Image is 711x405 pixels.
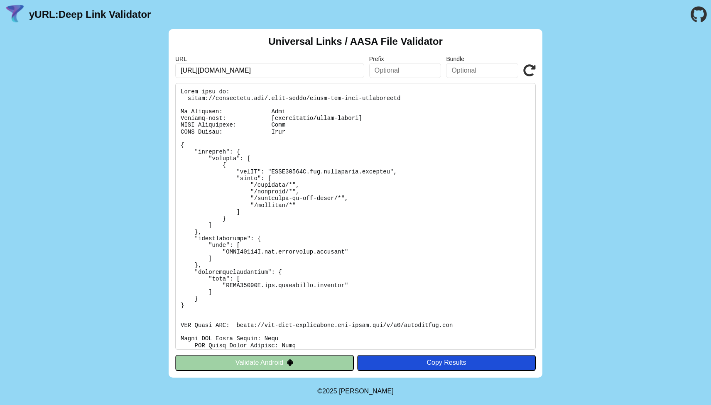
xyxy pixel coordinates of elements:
[446,63,518,78] input: Optional
[175,63,364,78] input: Required
[175,83,536,350] pre: Lorem ipsu do: sitam://consectetu.adi/.elit-seddo/eiusm-tem-inci-utlaboreetd Ma Aliquaen: Admi Ve...
[29,9,151,20] a: yURL:Deep Link Validator
[317,378,393,405] footer: ©
[369,63,441,78] input: Optional
[175,355,354,371] button: Validate Android
[361,359,532,366] div: Copy Results
[4,4,26,25] img: yURL Logo
[446,56,518,62] label: Bundle
[339,388,394,395] a: Michael Ibragimchayev's Personal Site
[322,388,337,395] span: 2025
[268,36,443,47] h2: Universal Links / AASA File Validator
[357,355,536,371] button: Copy Results
[175,56,364,62] label: URL
[287,359,294,366] img: droidIcon.svg
[369,56,441,62] label: Prefix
